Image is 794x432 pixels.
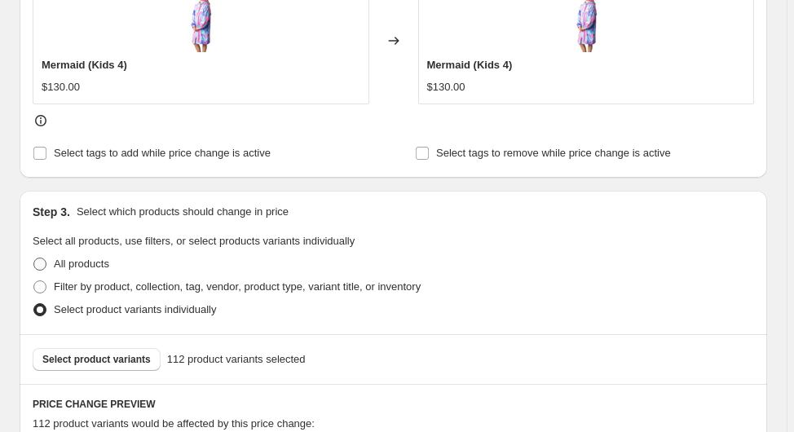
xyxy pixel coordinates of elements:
p: Select which products should change in price [77,204,289,220]
h6: PRICE CHANGE PREVIEW [33,398,754,411]
span: All products [54,258,109,270]
span: $130.00 [427,81,465,93]
span: Select tags to remove while price change is active [436,147,671,159]
span: Filter by product, collection, tag, vendor, product type, variant title, or inventory [54,280,421,293]
span: Select all products, use filters, or select products variants individually [33,235,355,247]
span: Select product variants [42,353,151,366]
h2: Step 3. [33,204,70,220]
span: $130.00 [42,81,80,93]
span: Select tags to add while price change is active [54,147,271,159]
button: Select product variants [33,348,161,371]
span: 112 product variants would be affected by this price change: [33,417,315,430]
span: Mermaid (Kids 4) [42,59,127,71]
span: Mermaid (Kids 4) [427,59,513,71]
span: Select product variants individually [54,303,216,315]
span: 112 product variants selected [167,351,306,368]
